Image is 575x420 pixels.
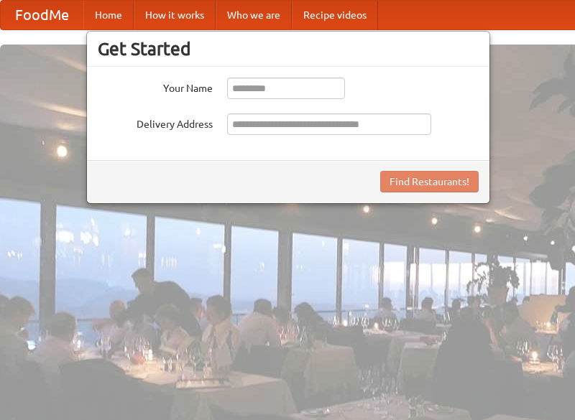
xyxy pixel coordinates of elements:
a: Home [83,1,134,29]
label: Delivery Address [98,113,213,131]
a: FoodMe [1,1,83,29]
a: Who we are [216,1,292,29]
a: How it works [134,1,216,29]
a: Recipe videos [292,1,378,29]
label: Your Name [98,78,213,95]
h3: Get Started [98,38,479,60]
button: Find Restaurants! [380,171,479,192]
